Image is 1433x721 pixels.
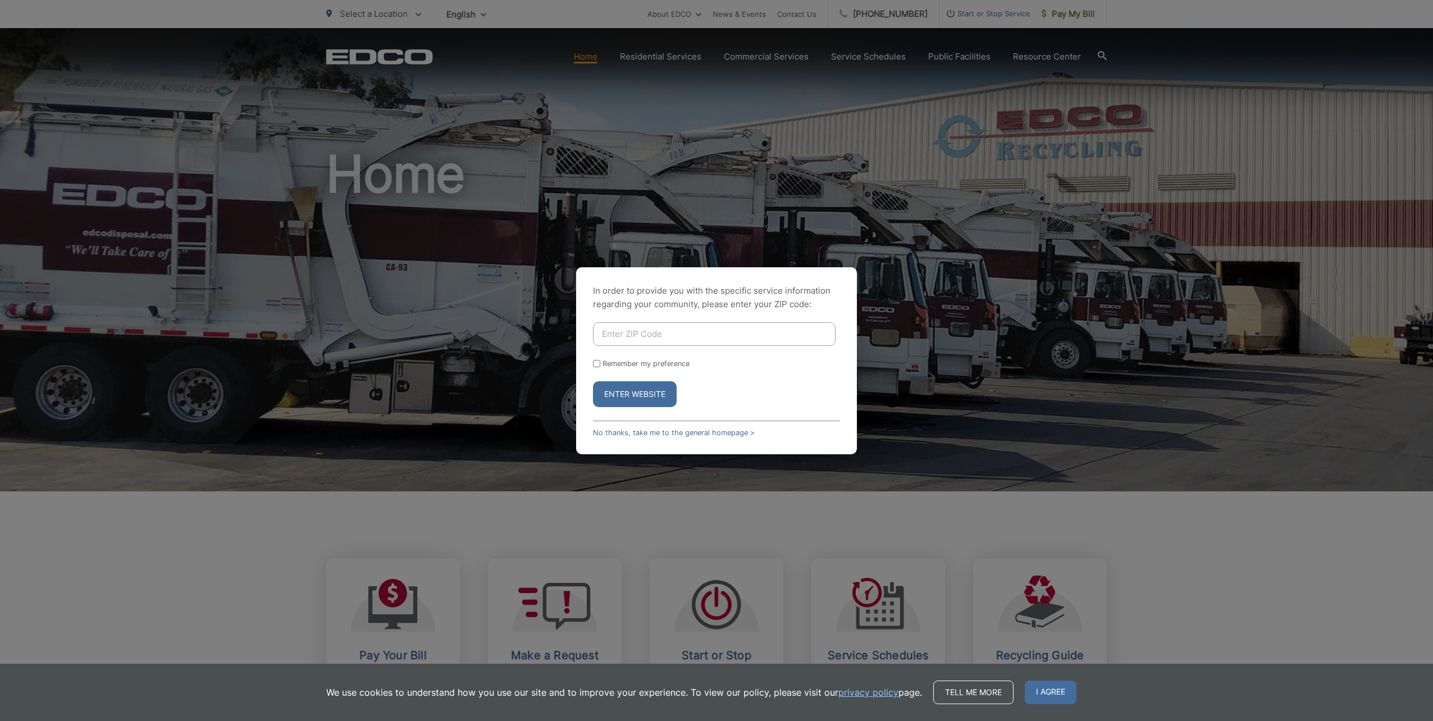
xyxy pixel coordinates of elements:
span: I agree [1025,681,1076,704]
a: Tell me more [933,681,1014,704]
input: Enter ZIP Code [593,322,836,346]
p: We use cookies to understand how you use our site and to improve your experience. To view our pol... [326,686,922,699]
a: No thanks, take me to the general homepage > [593,428,755,437]
button: Enter Website [593,381,677,407]
p: In order to provide you with the specific service information regarding your community, please en... [593,284,840,311]
a: privacy policy [838,686,898,699]
label: Remember my preference [603,359,690,368]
